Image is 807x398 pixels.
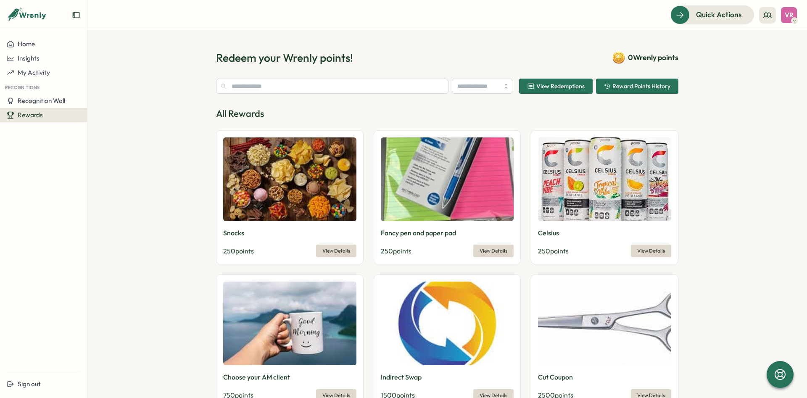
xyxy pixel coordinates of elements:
span: View Details [637,245,665,257]
button: View Details [631,245,671,257]
span: View Details [480,245,507,257]
p: Cut Coupon [538,372,573,382]
p: Indirect Swap [381,372,422,382]
button: View Details [316,245,356,257]
span: 250 points [223,247,254,255]
button: Expand sidebar [72,11,80,19]
p: Choose your AM client [223,372,290,382]
button: View Redemptions [519,79,593,94]
img: Indirect Swap [381,282,514,365]
img: Choose your AM client [223,282,356,365]
button: View Details [473,245,514,257]
p: Fancy pen and paper pad [381,228,456,238]
button: Quick Actions [670,5,754,24]
p: Celsius [538,228,559,238]
span: Reward Points History [612,83,670,89]
h1: Redeem your Wrenly points! [216,50,353,65]
span: View Details [322,245,350,257]
img: Snacks [223,137,356,221]
button: Reward Points History [596,79,678,94]
span: Home [18,40,35,48]
button: VR [781,7,797,23]
span: 250 points [538,247,569,255]
p: Snacks [223,228,244,238]
img: Fancy pen and paper pad [381,137,514,221]
span: 0 Wrenly points [628,52,678,63]
span: Rewards [18,111,43,119]
p: All Rewards [216,107,678,120]
img: Cut Coupon [538,282,671,365]
span: Sign out [18,380,41,388]
img: Celsius [538,137,671,221]
span: VR [785,11,794,18]
span: Quick Actions [696,9,742,20]
span: View Redemptions [536,83,585,89]
span: Insights [18,54,40,62]
span: 250 points [381,247,411,255]
span: Recognition Wall [18,97,65,105]
span: My Activity [18,69,50,76]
